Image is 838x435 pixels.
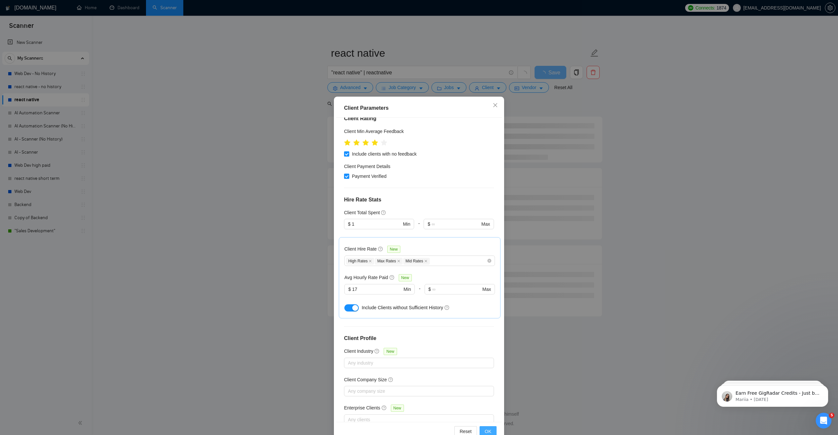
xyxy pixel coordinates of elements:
[387,246,400,253] span: New
[344,128,404,135] h5: Client Min Average Feedback
[388,377,393,382] span: question-circle
[415,284,424,302] div: -
[344,274,388,281] h5: Avg Hourly Rate Paid
[428,286,431,293] span: $
[344,104,494,112] div: Client Parameters
[381,210,386,215] span: question-circle
[344,163,391,170] h4: Client Payment Details
[403,258,430,265] span: Mid Rates
[482,220,490,228] span: Max
[399,274,412,281] span: New
[344,115,494,123] h4: Client Rating
[397,259,400,263] span: close
[382,405,387,410] span: question-circle
[353,140,360,146] span: star
[432,286,481,293] input: ∞
[445,305,450,310] span: question-circle
[428,220,430,228] span: $
[414,219,424,237] div: -
[384,348,397,355] span: New
[344,404,380,411] h5: Enterprise Clients
[352,220,402,228] input: 0
[391,405,404,412] span: New
[431,220,480,228] input: ∞
[28,19,113,180] span: Earn Free GigRadar Credits - Just by Sharing Your Story! 💬 Want more credits for sending proposal...
[344,348,373,355] h5: Client Industry
[381,140,387,146] span: star
[346,258,374,265] span: High Rates
[390,275,395,280] span: question-circle
[362,140,369,146] span: star
[375,258,402,265] span: Max Rates
[486,97,504,114] button: Close
[344,209,380,216] h5: Client Total Spent
[485,428,491,435] span: OK
[483,286,491,293] span: Max
[460,428,472,435] span: Reset
[707,371,838,417] iframe: Intercom notifications message
[487,259,491,263] span: close-circle
[369,259,372,263] span: close
[28,25,113,31] p: Message from Mariia, sent 7w ago
[829,413,834,418] span: 5
[403,220,410,228] span: Min
[344,196,494,204] h4: Hire Rate Stats
[816,413,831,428] iframe: Intercom live chat
[404,286,411,293] span: Min
[344,376,387,383] h5: Client Company Size
[349,173,389,180] span: Payment Verified
[424,259,428,263] span: close
[348,286,351,293] span: $
[374,349,380,354] span: question-circle
[349,150,419,158] span: Include clients with no feedback
[348,220,351,228] span: $
[344,245,377,253] h5: Client Hire Rate
[344,140,351,146] span: star
[344,334,494,342] h4: Client Profile
[372,140,378,146] span: star
[362,305,443,310] span: Include Clients without Sufficient History
[378,246,383,252] span: question-circle
[352,286,402,293] input: 0
[493,103,498,108] span: close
